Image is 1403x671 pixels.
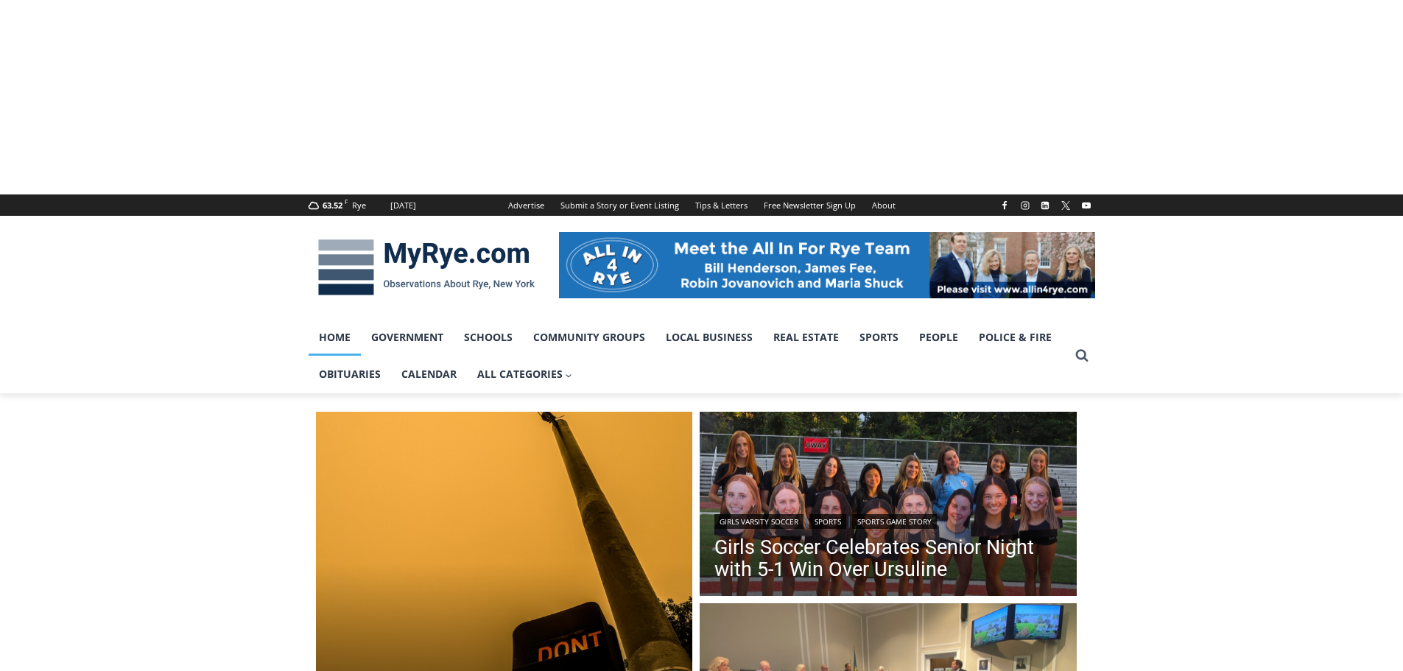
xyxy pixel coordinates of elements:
div: | | [714,511,1062,529]
a: Advertise [500,194,552,216]
a: About [864,194,904,216]
a: Sports [849,319,909,356]
a: Tips & Letters [687,194,756,216]
a: Girls Varsity Soccer [714,514,804,529]
a: Linkedin [1036,197,1054,214]
a: Calendar [391,356,467,393]
a: Police & Fire [968,319,1062,356]
div: [DATE] [390,199,416,212]
span: F [345,197,348,205]
img: (PHOTO: The 2025 Rye Girls Soccer seniors. L to R: Parker Calhoun, Claire Curran, Alessia MacKinn... [700,412,1077,600]
nav: Secondary Navigation [500,194,904,216]
a: Facebook [996,197,1013,214]
a: Home [309,319,361,356]
span: 63.52 [323,200,342,211]
a: Obituaries [309,356,391,393]
a: Schools [454,319,523,356]
span: All Categories [477,366,573,382]
img: MyRye.com [309,229,544,306]
a: Submit a Story or Event Listing [552,194,687,216]
a: Sports Game Story [852,514,937,529]
a: Community Groups [523,319,655,356]
a: Government [361,319,454,356]
a: Real Estate [763,319,849,356]
img: All in for Rye [559,232,1095,298]
a: Free Newsletter Sign Up [756,194,864,216]
a: People [909,319,968,356]
div: Rye [352,199,366,212]
a: X [1057,197,1075,214]
nav: Primary Navigation [309,319,1069,393]
a: All Categories [467,356,583,393]
button: View Search Form [1069,342,1095,369]
a: YouTube [1077,197,1095,214]
a: Local Business [655,319,763,356]
a: Read More Girls Soccer Celebrates Senior Night with 5-1 Win Over Ursuline [700,412,1077,600]
a: Sports [809,514,846,529]
a: Girls Soccer Celebrates Senior Night with 5-1 Win Over Ursuline [714,536,1062,580]
a: Instagram [1016,197,1034,214]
